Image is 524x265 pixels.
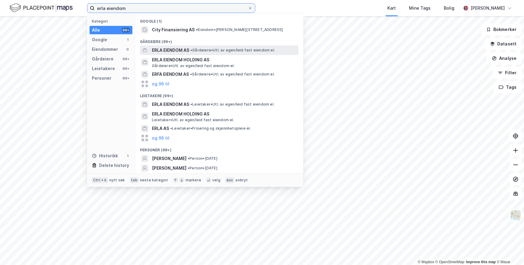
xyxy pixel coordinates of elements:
[152,47,189,54] span: ERLA EIENDOM AS
[225,177,235,183] div: esc
[170,126,172,131] span: •
[92,55,114,63] div: Gårdeiere
[190,72,192,76] span: •
[387,5,396,12] div: Kart
[494,236,524,265] iframe: Chat Widget
[152,125,169,132] span: ERLA AS
[92,65,115,72] div: Leietakere
[109,178,125,183] div: nytt søk
[481,23,522,35] button: Bokmerker
[190,48,275,53] span: Gårdeiere • Utl. av egen/leid fast eiendom el.
[190,102,274,107] span: Leietaker • Utl. av egen/leid fast eiendom el.
[152,155,186,162] span: [PERSON_NAME]
[196,27,283,32] span: Eiendom • [PERSON_NAME][STREET_ADDRESS]
[92,26,100,34] div: Alle
[170,126,251,131] span: Leietaker • Frisering og skjønnhetspleie el.
[135,89,303,100] div: Leietakere (99+)
[444,5,454,12] div: Bolig
[152,101,189,108] span: ERLA EIENDOM AS
[122,28,130,32] div: 99+
[92,19,132,23] div: Kategori
[140,178,168,183] div: neste kategori
[130,177,139,183] div: tab
[435,260,465,264] a: OpenStreetMap
[152,71,189,78] span: ERFA EIENDOM AS
[125,153,130,158] div: 1
[188,166,217,171] span: Person • [DATE]
[122,57,130,61] div: 99+
[92,75,111,82] div: Personer
[92,46,118,53] div: Eiendommer
[152,134,169,142] button: og 96 til
[92,36,107,43] div: Google
[92,177,108,183] div: Ctrl + k
[510,210,521,221] img: Z
[186,178,201,183] div: markere
[188,156,189,161] span: •
[122,66,130,71] div: 99+
[135,14,303,25] div: Google (1)
[466,260,496,264] a: Improve this map
[125,47,130,52] div: 0
[152,165,186,172] span: [PERSON_NAME]
[485,38,522,50] button: Datasett
[152,63,235,68] span: Gårdeiere • Utl. av egen/leid fast eiendom el.
[122,76,130,81] div: 99+
[92,152,118,159] div: Historikk
[190,72,275,77] span: Gårdeiere • Utl. av egen/leid fast eiendom el.
[152,56,296,63] span: ERLA EIENDOM HOLDING AS
[235,178,248,183] div: avbryt
[95,4,248,13] input: Søk på adresse, matrikkel, gårdeiere, leietakere eller personer
[152,80,169,88] button: og 96 til
[188,166,189,170] span: •
[190,102,192,106] span: •
[190,48,192,52] span: •
[418,260,434,264] a: Mapbox
[471,5,505,12] div: [PERSON_NAME]
[135,143,303,154] div: Personer (99+)
[487,52,522,64] button: Analyse
[196,27,198,32] span: •
[409,5,431,12] div: Mine Tags
[152,26,195,33] span: City Finansiering AS
[125,37,130,42] div: 1
[10,3,73,13] img: logo.f888ab2527a4732fd821a326f86c7f29.svg
[188,156,217,161] span: Person • [DATE]
[99,162,129,169] div: Delete history
[152,118,234,122] span: Leietaker • Utl. av egen/leid fast eiendom el.
[152,110,296,118] span: ERLA EIENDOM HOLDING AS
[212,178,220,183] div: velg
[135,35,303,45] div: Gårdeiere (99+)
[494,81,522,93] button: Tags
[493,67,522,79] button: Filter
